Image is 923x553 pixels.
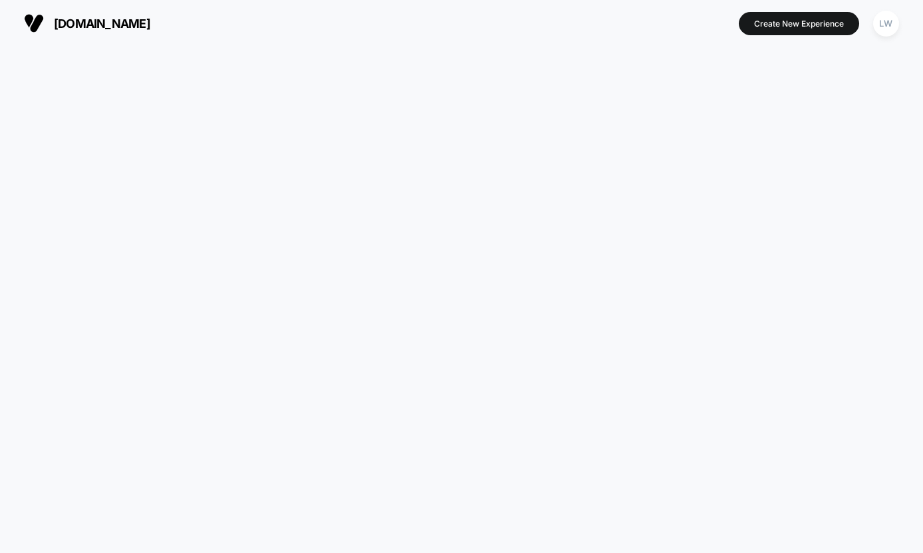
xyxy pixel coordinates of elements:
[20,13,154,34] button: [DOMAIN_NAME]
[869,10,903,37] button: LW
[24,13,44,33] img: Visually logo
[873,11,899,37] div: LW
[739,12,859,35] button: Create New Experience
[54,17,150,31] span: [DOMAIN_NAME]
